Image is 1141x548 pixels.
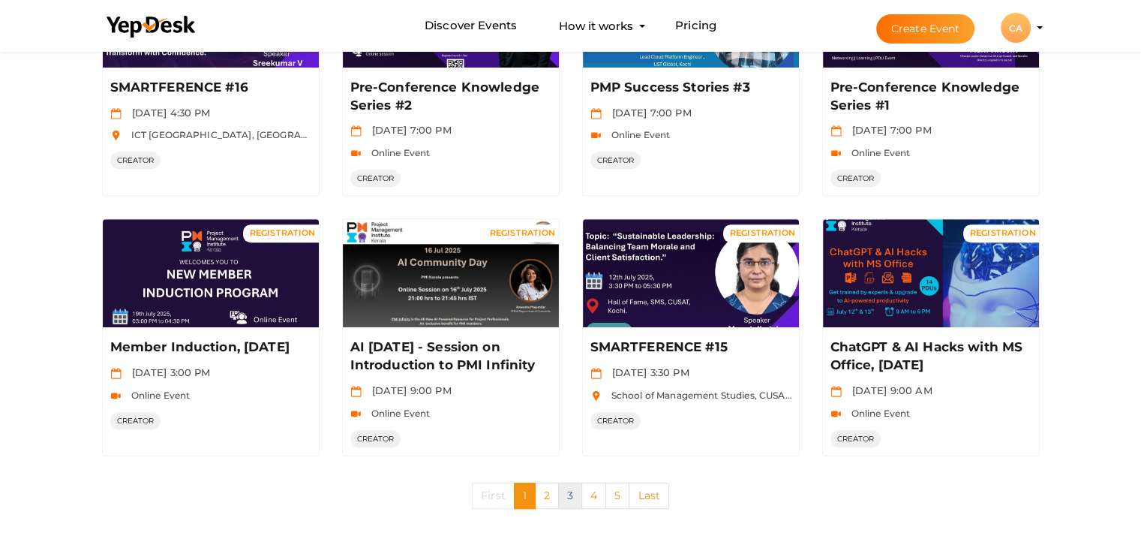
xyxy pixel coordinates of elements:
p: Pre-Conference Knowledge Series #2 [350,79,548,115]
a: 5 [605,483,629,509]
p: SMARTFERENCE #15 [590,339,788,357]
span: [DATE] 4:30 PM [125,107,211,119]
p: Member Induction, [DATE] [110,339,308,357]
span: [DATE] 7:00 PM [605,107,692,119]
span: Online Event [364,408,431,419]
a: Last [629,483,669,509]
img: calendar.svg [350,386,362,397]
img: video-icon.svg [110,390,122,402]
img: location.svg [590,390,602,402]
span: ICT [GEOGRAPHIC_DATA], [GEOGRAPHIC_DATA], [GEOGRAPHIC_DATA], [GEOGRAPHIC_DATA], [GEOGRAPHIC_DATA]... [124,129,899,140]
span: CREATOR [350,430,401,447]
img: video-icon.svg [350,408,362,420]
a: 2 [535,483,559,509]
p: PMP Success Stories #3 [590,79,788,97]
span: Online Event [844,408,911,419]
span: Online Event [124,390,191,401]
img: video-icon.svg [350,148,362,159]
span: [DATE] 9:00 PM [365,384,452,396]
span: CREATOR [590,152,641,169]
img: calendar.svg [110,368,122,379]
img: video-icon.svg [830,148,842,159]
img: video-icon.svg [590,130,602,141]
span: Online Event [844,147,911,158]
button: Create Event [876,14,975,44]
p: SMARTFERENCE #16 [110,79,308,97]
span: [DATE] 9:00 AM [845,384,932,396]
span: [DATE] 3:00 PM [125,366,211,378]
span: CREATOR [110,152,161,169]
button: How it works [554,12,638,40]
p: Pre-Conference Knowledge Series #1 [830,79,1028,115]
img: calendar.svg [590,368,602,379]
span: CREATOR [830,430,881,447]
a: 3 [558,483,582,509]
p: ChatGPT & AI Hacks with MS Office, [DATE] [830,339,1028,375]
img: calendar.svg [590,108,602,119]
span: Online Event [604,129,671,140]
profile-pic: CA [1001,23,1031,34]
div: CA [1001,13,1031,43]
img: video-icon.svg [830,408,842,420]
img: calendar.svg [830,125,842,137]
span: CREATOR [590,412,641,429]
a: 4 [581,483,606,509]
span: [DATE] 7:00 PM [365,124,452,136]
img: calendar.svg [110,108,122,119]
img: calendar.svg [350,125,362,137]
span: Online Event [364,147,431,158]
span: CREATOR [830,170,881,187]
p: AI [DATE] - Session on Introduction to PMI Infinity [350,339,548,375]
span: CREATOR [110,412,161,429]
button: CA [996,12,1035,44]
a: Pricing [675,12,716,40]
a: 1 [514,483,536,509]
a: First [472,483,515,509]
span: [DATE] 7:00 PM [845,124,932,136]
span: [DATE] 3:30 PM [605,366,689,378]
span: CREATOR [350,170,401,187]
img: location.svg [110,130,122,141]
a: Discover Events [425,12,517,40]
img: calendar.svg [830,386,842,397]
